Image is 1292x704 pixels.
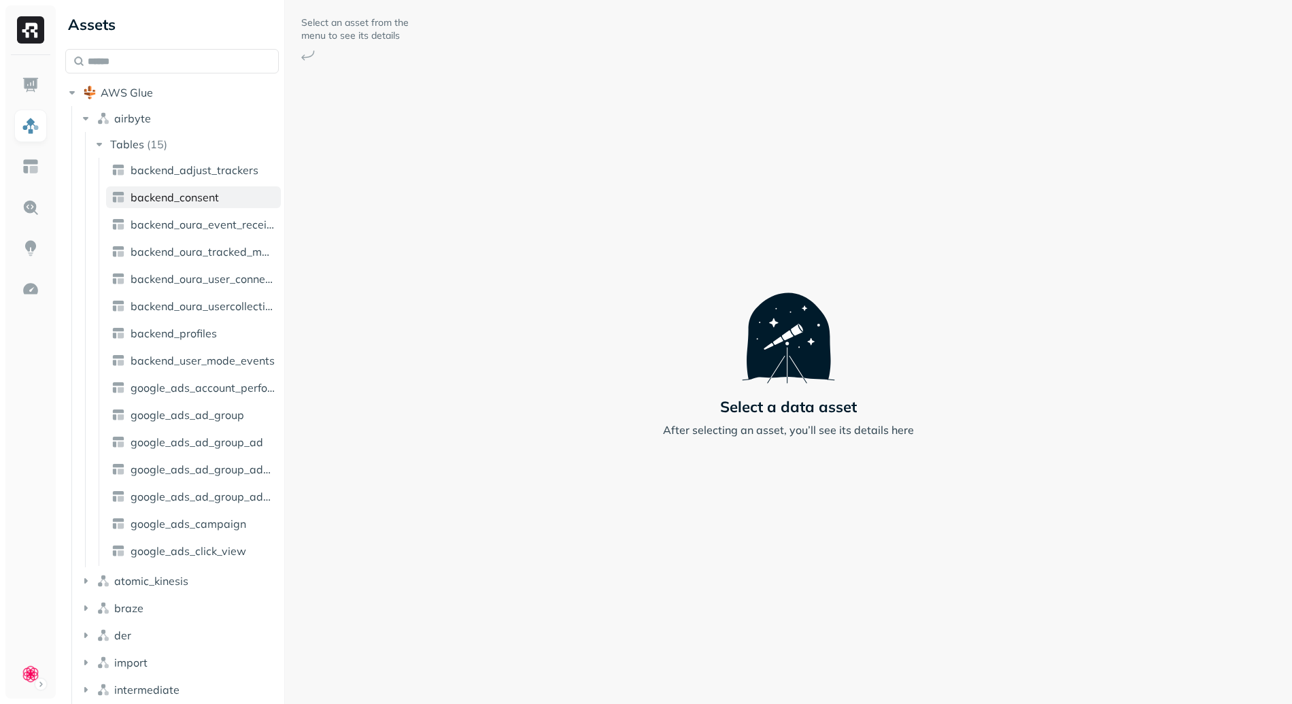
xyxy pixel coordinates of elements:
[131,272,275,286] span: backend_oura_user_connections
[106,486,281,507] a: google_ads_ad_group_ad_legacy
[131,517,246,531] span: google_ads_campaign
[131,490,275,503] span: google_ads_ad_group_ad_legacy
[17,16,44,44] img: Ryft
[110,137,144,151] span: Tables
[79,597,279,619] button: braze
[65,14,279,35] div: Assets
[131,435,263,449] span: google_ads_ad_group_ad
[663,422,914,438] p: After selecting an asset, you’ll see its details here
[79,679,279,701] button: intermediate
[114,656,148,669] span: import
[106,214,281,235] a: backend_oura_event_received
[22,76,39,94] img: Dashboard
[22,158,39,175] img: Asset Explorer
[79,107,279,129] button: airbyte
[114,574,188,588] span: atomic_kinesis
[131,463,275,476] span: google_ads_ad_group_ad_label
[106,241,281,263] a: backend_oura_tracked_measurement
[112,517,125,531] img: table
[112,408,125,422] img: table
[131,408,244,422] span: google_ads_ad_group
[106,186,281,208] a: backend_consent
[97,601,110,615] img: namespace
[112,326,125,340] img: table
[131,218,275,231] span: backend_oura_event_received
[114,683,180,697] span: intermediate
[131,245,275,258] span: backend_oura_tracked_measurement
[106,159,281,181] a: backend_adjust_trackers
[112,435,125,449] img: table
[79,570,279,592] button: atomic_kinesis
[131,544,246,558] span: google_ads_click_view
[114,601,143,615] span: braze
[79,624,279,646] button: der
[112,463,125,476] img: table
[301,50,315,61] img: Arrow
[720,397,857,416] p: Select a data asset
[106,404,281,426] a: google_ads_ad_group
[106,295,281,317] a: backend_oura_usercollection_sleep
[112,299,125,313] img: table
[97,683,110,697] img: namespace
[101,86,153,99] span: AWS Glue
[112,190,125,204] img: table
[131,190,219,204] span: backend_consent
[106,322,281,344] a: backend_profiles
[97,656,110,669] img: namespace
[106,540,281,562] a: google_ads_click_view
[131,299,275,313] span: backend_oura_usercollection_sleep
[22,280,39,298] img: Optimization
[83,86,97,99] img: root
[112,218,125,231] img: table
[131,354,275,367] span: backend_user_mode_events
[131,381,275,395] span: google_ads_account_performance_report
[79,652,279,673] button: import
[742,266,835,383] img: Telescope
[106,350,281,371] a: backend_user_mode_events
[97,112,110,125] img: namespace
[114,628,131,642] span: der
[97,628,110,642] img: namespace
[106,268,281,290] a: backend_oura_user_connections
[112,245,125,258] img: table
[112,163,125,177] img: table
[301,16,410,42] p: Select an asset from the menu to see its details
[106,513,281,535] a: google_ads_campaign
[92,133,280,155] button: Tables(15)
[22,239,39,257] img: Insights
[65,82,279,103] button: AWS Glue
[147,137,167,151] p: ( 15 )
[22,117,39,135] img: Assets
[112,381,125,395] img: table
[106,377,281,399] a: google_ads_account_performance_report
[22,199,39,216] img: Query Explorer
[112,490,125,503] img: table
[106,431,281,453] a: google_ads_ad_group_ad
[112,354,125,367] img: table
[97,574,110,588] img: namespace
[131,326,217,340] span: backend_profiles
[112,544,125,558] img: table
[114,112,151,125] span: airbyte
[106,458,281,480] a: google_ads_ad_group_ad_label
[131,163,258,177] span: backend_adjust_trackers
[21,665,40,684] img: Clue
[112,272,125,286] img: table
